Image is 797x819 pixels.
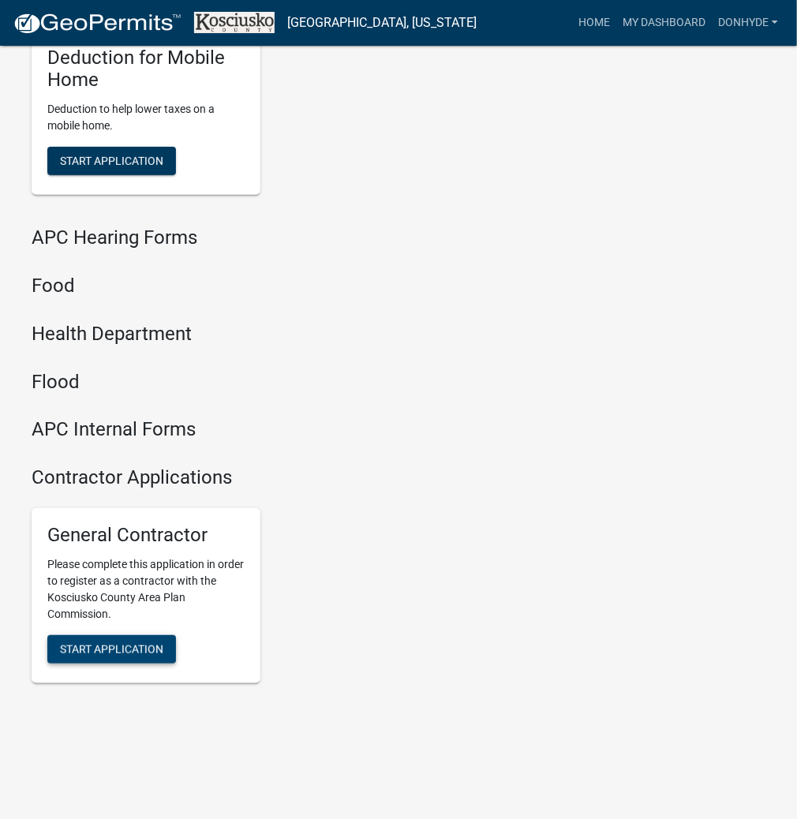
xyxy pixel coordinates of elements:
[47,24,245,92] h5: Auditor Veterans Deduction for Mobile Home
[60,642,163,655] span: Start Application
[287,9,477,36] a: [GEOGRAPHIC_DATA], [US_STATE]
[32,466,513,489] h4: Contractor Applications
[47,147,176,175] button: Start Application
[32,371,513,394] h4: Flood
[572,8,616,38] a: Home
[47,524,245,547] h5: General Contractor
[32,226,513,249] h4: APC Hearing Forms
[712,8,784,38] a: DONHYDE
[60,155,163,167] span: Start Application
[194,12,275,33] img: Kosciusko County, Indiana
[47,556,245,623] p: Please complete this application in order to register as a contractor with the Kosciusko County A...
[32,323,513,346] h4: Health Department
[32,418,513,441] h4: APC Internal Forms
[32,466,513,696] wm-workflow-list-section: Contractor Applications
[47,101,245,134] p: Deduction to help lower taxes on a mobile home.
[47,635,176,664] button: Start Application
[616,8,712,38] a: My Dashboard
[32,275,513,297] h4: Food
